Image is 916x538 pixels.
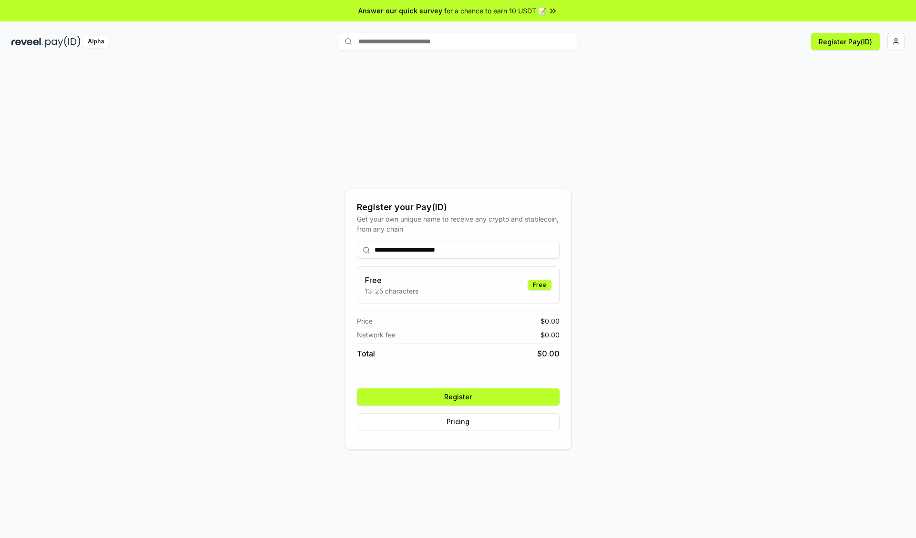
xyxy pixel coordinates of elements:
[45,36,81,48] img: pay_id
[541,316,560,326] span: $ 0.00
[357,201,560,214] div: Register your Pay(ID)
[365,286,418,296] p: 13-25 characters
[811,33,880,50] button: Register Pay(ID)
[357,388,560,406] button: Register
[528,280,552,290] div: Free
[357,330,396,340] span: Network fee
[83,36,109,48] div: Alpha
[11,36,43,48] img: reveel_dark
[444,6,546,16] span: for a chance to earn 10 USDT 📝
[357,214,560,234] div: Get your own unique name to receive any crypto and stablecoin, from any chain
[357,348,375,359] span: Total
[357,413,560,430] button: Pricing
[357,316,373,326] span: Price
[365,274,418,286] h3: Free
[537,348,560,359] span: $ 0.00
[358,6,442,16] span: Answer our quick survey
[541,330,560,340] span: $ 0.00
